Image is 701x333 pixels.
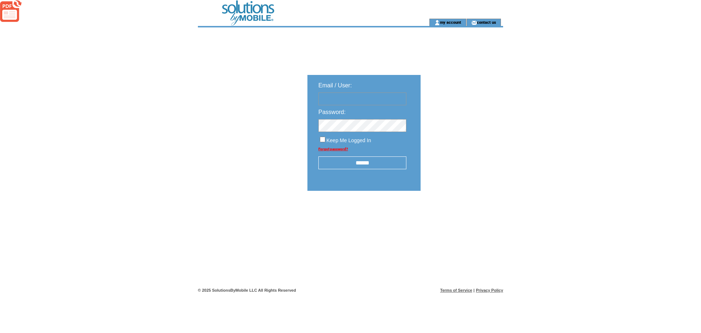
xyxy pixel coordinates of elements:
img: transparent.png [442,209,478,218]
img: account_icon.gif [434,20,440,26]
img: contact_us_icon.gif [471,20,477,26]
a: my account [440,20,461,24]
span: Keep Me Logged In [326,137,371,143]
span: | [474,288,475,292]
span: © 2025 SolutionsByMobile LLC All Rights Reserved [198,288,296,292]
span: Email / User: [318,82,352,88]
a: Terms of Service [440,288,472,292]
a: Privacy Policy [476,288,503,292]
a: contact us [477,20,496,24]
a: Forgot password? [318,147,348,151]
span: Password: [318,109,346,115]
